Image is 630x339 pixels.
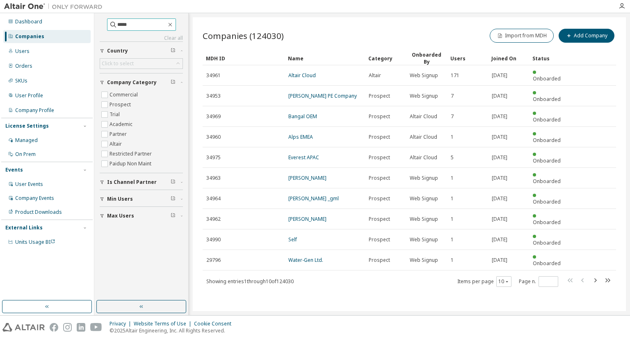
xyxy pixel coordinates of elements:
span: Min Users [107,196,133,202]
span: Altair [369,72,381,79]
span: Web Signup [410,195,438,202]
img: instagram.svg [63,323,72,332]
p: © 2025 Altair Engineering, Inc. All Rights Reserved. [110,327,236,334]
div: Managed [15,137,38,144]
label: Academic [110,119,134,129]
label: Altair [110,139,123,149]
div: Events [5,167,23,173]
span: 1 [451,236,454,243]
span: Country [107,48,128,54]
span: Prospect [369,93,390,99]
span: 34975 [206,154,221,161]
span: Clear filter [171,48,176,54]
div: Dashboard [15,18,42,25]
button: Is Channel Partner [100,173,183,191]
span: Onboarded [533,178,561,185]
span: 1 [451,216,454,222]
span: Onboarded [533,260,561,267]
span: Onboarded [533,239,561,246]
img: linkedin.svg [77,323,85,332]
span: 34964 [206,195,221,202]
div: Onboarded By [409,51,444,65]
button: Country [100,42,183,60]
label: Prospect [110,100,132,110]
span: Prospect [369,195,390,202]
div: User Profile [15,92,43,99]
div: SKUs [15,78,27,84]
span: 34969 [206,113,221,120]
span: Onboarded [533,219,561,226]
span: Onboarded [533,198,561,205]
a: Bangal OEM [288,113,317,120]
img: facebook.svg [50,323,58,332]
span: [DATE] [492,134,507,140]
span: 34960 [206,134,221,140]
label: Paidup Non Maint [110,159,153,169]
div: Privacy [110,321,134,327]
div: License Settings [5,123,49,129]
span: Prospect [369,154,390,161]
label: Commercial [110,90,139,100]
span: Prospect [369,134,390,140]
span: Units Usage BI [15,238,55,245]
span: [DATE] [492,72,507,79]
span: Items per page [457,276,511,287]
div: Product Downloads [15,209,62,215]
button: Max Users [100,207,183,225]
span: Web Signup [410,175,438,181]
span: Prospect [369,216,390,222]
span: 34953 [206,93,221,99]
button: Import from MDH [490,29,554,43]
span: 1 [451,257,454,263]
span: Clear filter [171,213,176,219]
span: Altair Cloud [410,134,437,140]
a: Everest APAC [288,154,319,161]
span: Prospect [369,175,390,181]
img: Altair One [4,2,107,11]
div: Orders [15,63,32,69]
span: 1 [451,195,454,202]
span: 29796 [206,257,221,263]
span: Showing entries 1 through 10 of 124030 [206,278,294,285]
div: MDH ID [206,52,281,65]
span: Onboarded [533,96,561,103]
span: [DATE] [492,195,507,202]
span: Clear filter [171,179,176,186]
span: Altair Cloud [410,113,437,120]
button: Company Category [100,73,183,92]
div: Users [450,52,485,65]
span: Web Signup [410,257,438,263]
span: Prospect [369,113,390,120]
a: [PERSON_NAME] PE Company [288,92,357,99]
div: Category [368,52,403,65]
span: [DATE] [492,257,507,263]
span: Companies (124030) [203,30,284,41]
div: Company Profile [15,107,54,114]
span: [DATE] [492,236,507,243]
span: Is Channel Partner [107,179,157,186]
a: Water-Gen Ltd. [288,257,323,263]
span: Prospect [369,257,390,263]
span: Onboarded [533,157,561,164]
label: Trial [110,110,121,119]
div: External Links [5,224,43,231]
div: Joined On [491,52,526,65]
div: On Prem [15,151,36,158]
a: Clear all [100,35,183,41]
span: [DATE] [492,175,507,181]
span: Web Signup [410,72,438,79]
a: [PERSON_NAME] [288,215,326,222]
div: Name [288,52,362,65]
a: [PERSON_NAME] _gml [288,195,339,202]
button: 10 [498,278,509,285]
span: 5 [451,154,454,161]
div: Companies [15,33,44,40]
span: Page n. [519,276,558,287]
span: 34962 [206,216,221,222]
span: 7 [451,93,454,99]
div: Company Events [15,195,54,202]
span: Clear filter [171,196,176,202]
span: Web Signup [410,236,438,243]
span: Clear filter [171,79,176,86]
span: 1 [451,134,454,140]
